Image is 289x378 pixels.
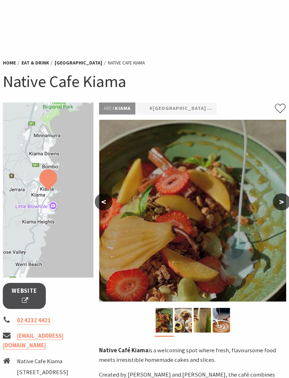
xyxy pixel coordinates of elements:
li: Native Cafe Kiama [17,357,84,366]
a: [EMAIL_ADDRESS][DOMAIN_NAME] [3,332,63,349]
a: #[GEOGRAPHIC_DATA] [149,104,206,112]
li: [STREET_ADDRESS] [17,368,84,377]
a: 02 4232 4421 [17,317,51,324]
span: Website [12,286,37,305]
span: Area [104,105,115,111]
strong: Native Café Kiama [99,347,148,354]
h1: Native Cafe Kiama [3,71,286,92]
p: is a welcoming spot where fresh, flavoursome food meets irresistible homemade cakes and slices. [99,346,286,365]
button: < [95,193,112,210]
a: Website [3,283,46,309]
p: Kiama [99,103,135,114]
